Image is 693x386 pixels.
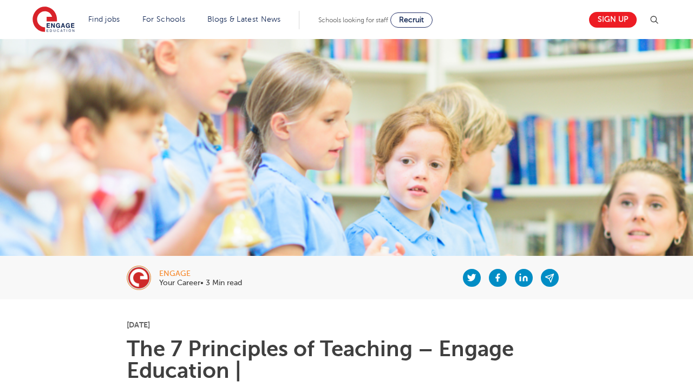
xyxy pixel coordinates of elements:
[88,15,120,23] a: Find jobs
[127,338,567,382] h1: The 7 Principles of Teaching – Engage Education |
[399,16,424,24] span: Recruit
[142,15,185,23] a: For Schools
[318,16,388,24] span: Schools looking for staff
[159,279,242,287] p: Your Career• 3 Min read
[390,12,433,28] a: Recruit
[159,270,242,278] div: engage
[589,12,637,28] a: Sign up
[32,7,75,34] img: Engage Education
[207,15,281,23] a: Blogs & Latest News
[127,321,567,329] p: [DATE]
